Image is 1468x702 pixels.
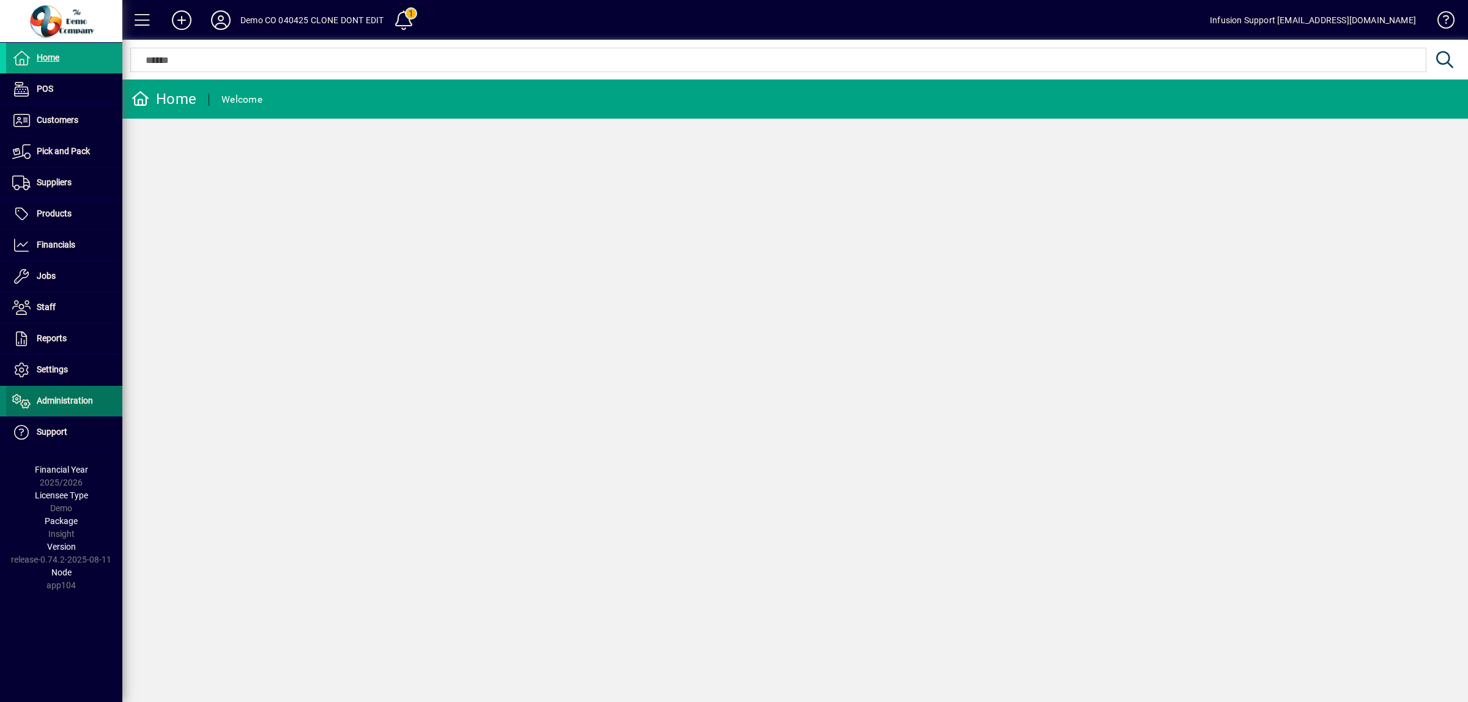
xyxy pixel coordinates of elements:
[221,90,262,109] div: Welcome
[37,333,67,343] span: Reports
[1428,2,1453,42] a: Knowledge Base
[37,271,56,281] span: Jobs
[37,53,59,62] span: Home
[6,105,122,136] a: Customers
[35,465,88,475] span: Financial Year
[6,136,122,167] a: Pick and Pack
[162,9,201,31] button: Add
[6,355,122,385] a: Settings
[6,261,122,292] a: Jobs
[37,364,68,374] span: Settings
[37,396,93,405] span: Administration
[47,542,76,552] span: Version
[6,292,122,323] a: Staff
[6,417,122,448] a: Support
[6,199,122,229] a: Products
[6,230,122,260] a: Financials
[37,146,90,156] span: Pick and Pack
[6,323,122,354] a: Reports
[37,177,72,187] span: Suppliers
[132,89,196,109] div: Home
[45,516,78,526] span: Package
[6,168,122,198] a: Suppliers
[6,386,122,416] a: Administration
[201,9,240,31] button: Profile
[37,427,67,437] span: Support
[35,490,88,500] span: Licensee Type
[1210,10,1416,30] div: Infusion Support [EMAIL_ADDRESS][DOMAIN_NAME]
[37,240,75,249] span: Financials
[240,10,384,30] div: Demo CO 040425 CLONE DONT EDIT
[37,84,53,94] span: POS
[6,74,122,105] a: POS
[37,209,72,218] span: Products
[51,567,72,577] span: Node
[37,115,78,125] span: Customers
[37,302,56,312] span: Staff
